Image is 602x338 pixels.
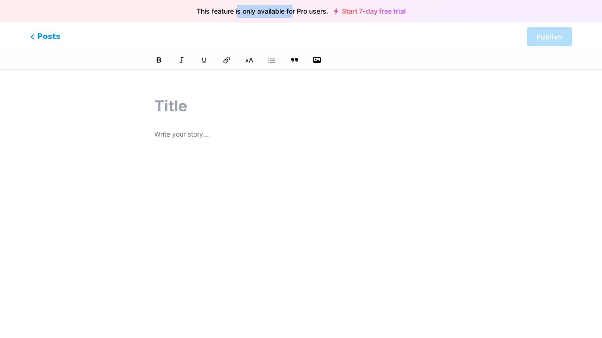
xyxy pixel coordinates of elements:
button: Publish [527,27,572,46]
span: Posts [30,31,60,42]
span: Publish [537,33,562,41]
span: This feature is only available for Pro users. [197,5,328,18]
input: Title [154,95,448,117]
a: Start 7-day free trial [334,8,406,15]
